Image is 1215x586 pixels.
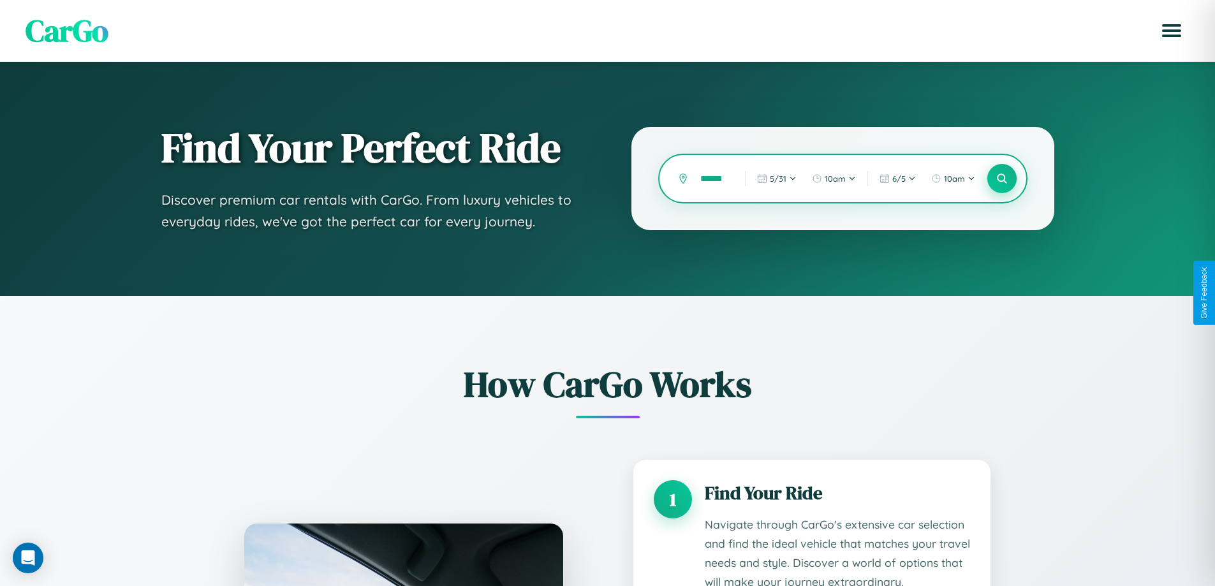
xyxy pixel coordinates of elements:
h2: How CarGo Works [225,360,990,409]
span: 10am [944,173,965,184]
h3: Find Your Ride [705,480,970,506]
span: 6 / 5 [892,173,906,184]
button: 10am [806,168,862,189]
button: Open menu [1154,13,1189,48]
button: 6/5 [873,168,922,189]
div: Give Feedback [1200,267,1209,319]
div: Open Intercom Messenger [13,543,43,573]
button: 10am [925,168,982,189]
h1: Find Your Perfect Ride [161,126,581,170]
span: 5 / 31 [770,173,786,184]
span: CarGo [26,10,108,52]
button: 5/31 [751,168,803,189]
div: 1 [654,480,692,518]
span: 10am [825,173,846,184]
p: Discover premium car rentals with CarGo. From luxury vehicles to everyday rides, we've got the pe... [161,189,581,232]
